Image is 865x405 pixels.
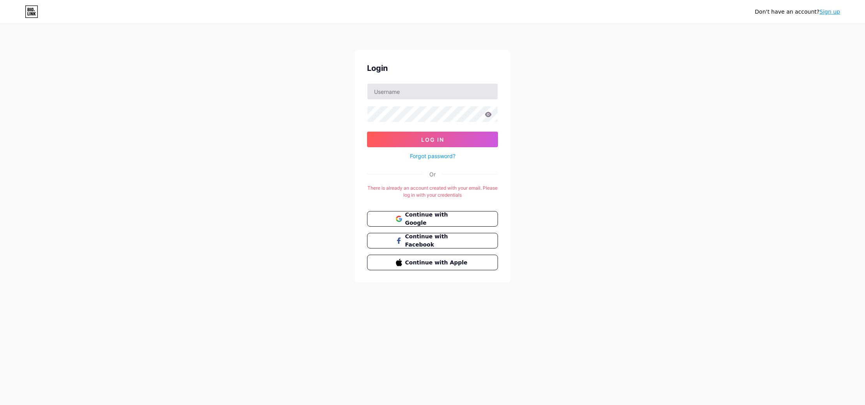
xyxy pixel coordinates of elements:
a: Sign up [819,9,840,15]
a: Forgot password? [410,152,455,160]
span: Continue with Apple [405,259,470,267]
input: Username [367,84,498,99]
div: Login [367,62,498,74]
button: Continue with Google [367,211,498,227]
button: Continue with Facebook [367,233,498,248]
span: Continue with Google [405,211,470,227]
span: Continue with Facebook [405,232,470,249]
button: Log In [367,132,498,147]
span: Log In [421,136,444,143]
button: Continue with Apple [367,255,498,270]
div: Don't have an account? [755,8,840,16]
div: There is already an account created with your email. Please log in with your credentials [367,185,498,199]
div: Or [429,170,436,178]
